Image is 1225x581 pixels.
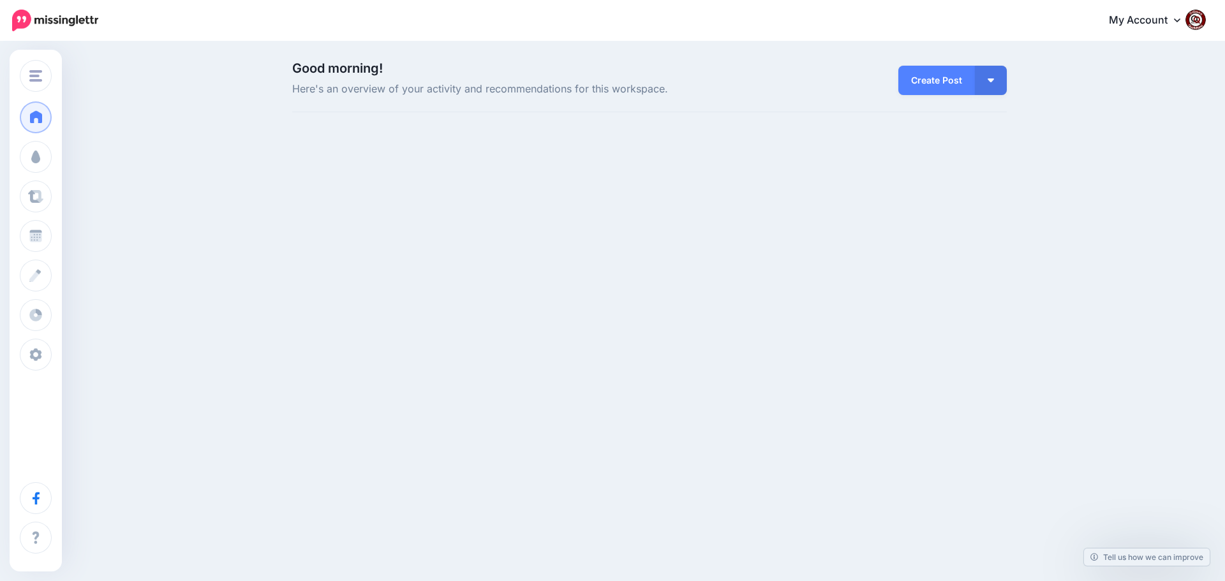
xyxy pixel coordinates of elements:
[292,81,762,98] span: Here's an overview of your activity and recommendations for this workspace.
[898,66,975,95] a: Create Post
[29,70,42,82] img: menu.png
[12,10,98,31] img: Missinglettr
[988,78,994,82] img: arrow-down-white.png
[292,61,383,76] span: Good morning!
[1084,548,1210,566] a: Tell us how we can improve
[1096,5,1206,36] a: My Account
